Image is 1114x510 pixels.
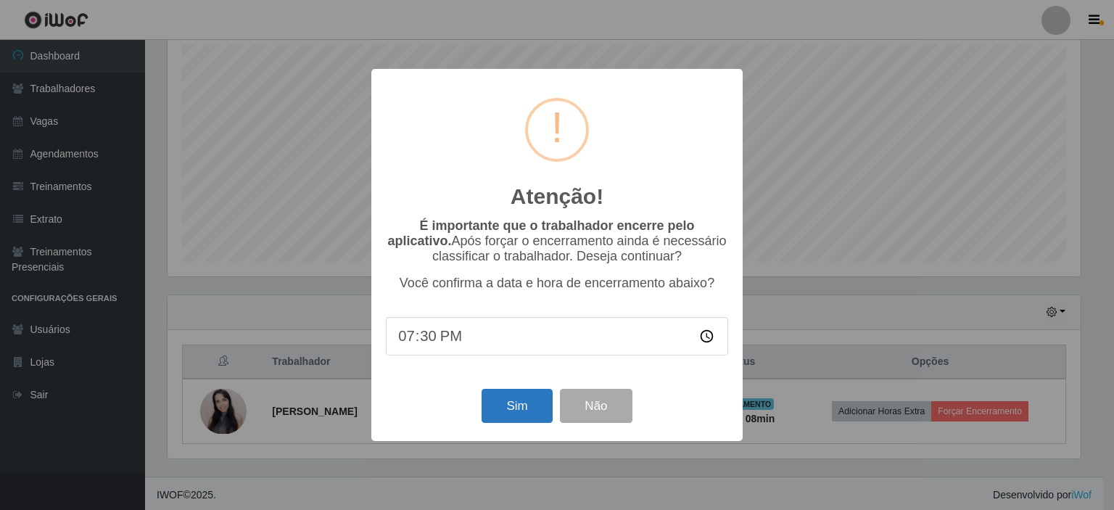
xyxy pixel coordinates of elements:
[560,389,632,423] button: Não
[511,184,603,210] h2: Atenção!
[387,218,694,248] b: É importante que o trabalhador encerre pelo aplicativo.
[482,389,552,423] button: Sim
[386,218,728,264] p: Após forçar o encerramento ainda é necessário classificar o trabalhador. Deseja continuar?
[386,276,728,291] p: Você confirma a data e hora de encerramento abaixo?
